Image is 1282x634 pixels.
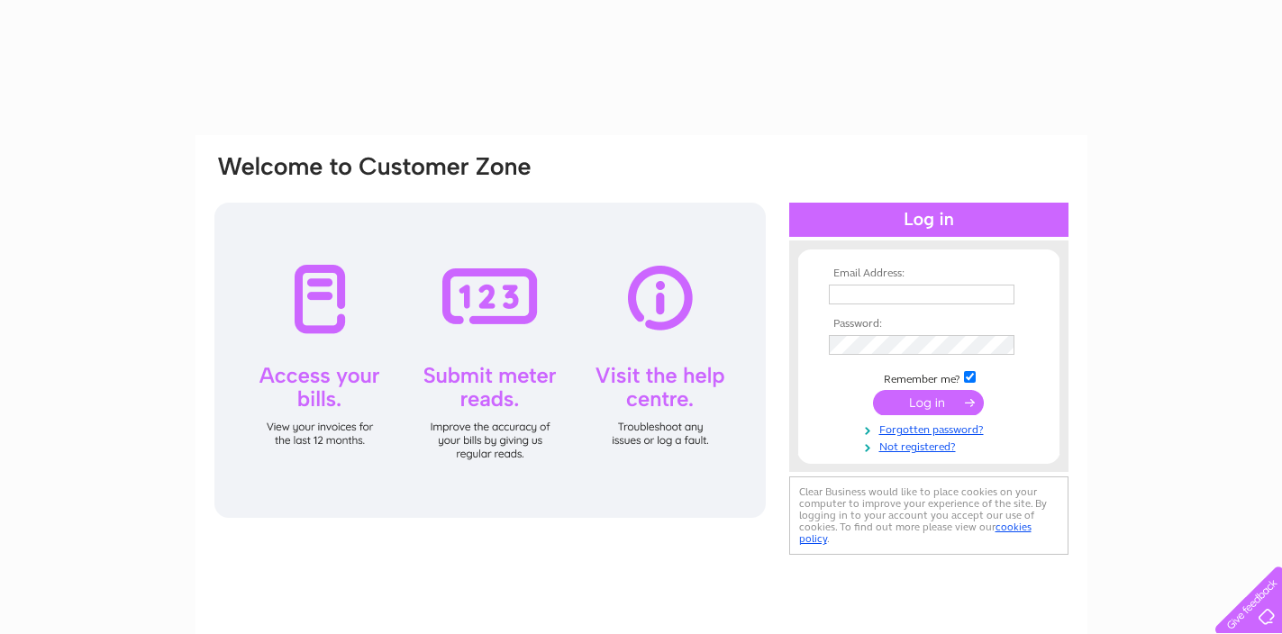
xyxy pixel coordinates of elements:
a: Not registered? [829,437,1033,454]
th: Password: [824,318,1033,331]
a: Forgotten password? [829,420,1033,437]
th: Email Address: [824,267,1033,280]
div: Clear Business would like to place cookies on your computer to improve your experience of the sit... [789,476,1068,555]
input: Submit [873,390,984,415]
td: Remember me? [824,368,1033,386]
a: cookies policy [799,521,1032,545]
